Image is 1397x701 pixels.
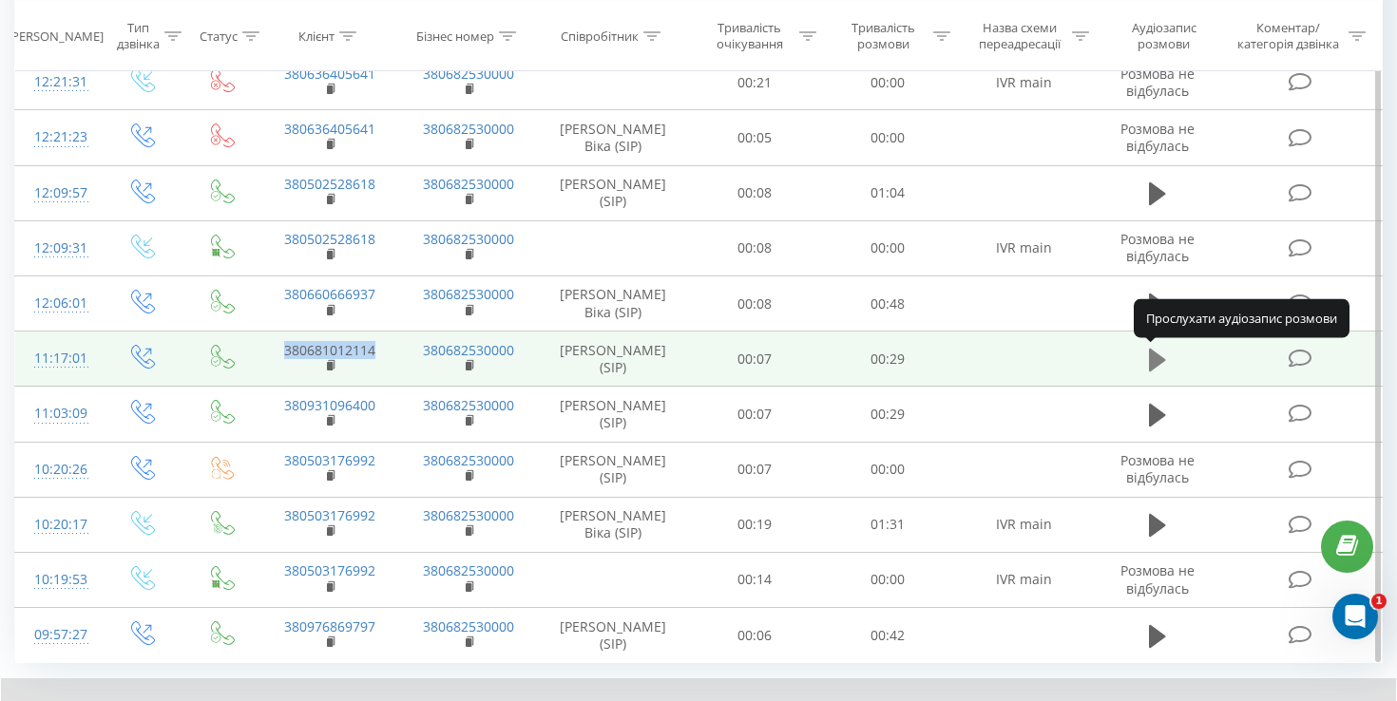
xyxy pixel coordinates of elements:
span: Розмова не відбулась [1120,230,1195,265]
a: 380660666937 [284,285,375,303]
div: 10:20:17 [34,506,81,543]
a: 380682530000 [423,120,514,138]
div: Закрити [327,30,361,65]
div: Тривалість розмови [838,20,928,52]
a: 380682530000 [423,396,514,414]
td: 00:00 [821,220,954,275]
td: 00:48 [821,276,954,332]
td: IVR main [954,55,1093,110]
td: [PERSON_NAME] Віка (SIP) [538,110,687,165]
td: 00:05 [687,110,820,165]
span: Розмова не відбулась [1120,561,1195,597]
a: 380682530000 [423,285,514,303]
td: 00:00 [821,442,954,497]
td: IVR main [954,220,1093,275]
a: 380636405641 [284,120,375,138]
a: 380682530000 [423,175,514,193]
p: Вiтаю 👋 [38,135,342,167]
td: [PERSON_NAME] (SIP) [538,332,687,387]
iframe: Intercom live chat [1332,594,1378,639]
div: AI. Загальна інформація та вартість [28,446,353,482]
span: Головна [31,531,94,544]
div: 11:03:09 [34,395,81,432]
img: Profile image for Yuliia [276,30,314,68]
a: 380682530000 [423,561,514,579]
div: Напишіть нам повідомлення [39,272,317,292]
td: 00:08 [687,276,820,332]
div: 12:21:23 [34,119,81,156]
a: 380503176992 [284,506,375,524]
td: 00:00 [821,110,954,165]
span: 1 [1371,594,1387,609]
a: 380682530000 [423,65,514,83]
div: 11:17:01 [34,340,81,377]
div: Зазвичай ми відповідаємо за хвилину [39,292,317,312]
span: Розмова не відбулась [1120,451,1195,486]
td: 00:29 [821,332,954,387]
div: [PERSON_NAME] [8,28,104,44]
div: 12:09:31 [34,230,81,267]
td: [PERSON_NAME] (SIP) [538,387,687,442]
button: Допомога [254,483,380,559]
a: 380682530000 [423,230,514,248]
td: 00:08 [687,220,820,275]
div: 12:21:31 [34,64,81,101]
a: 380682530000 [423,451,514,469]
td: 00:19 [687,497,820,552]
span: Розмова не відбулась [1120,120,1195,155]
div: Статус [200,28,238,44]
td: [PERSON_NAME] Віка (SIP) [538,276,687,332]
a: 380682530000 [423,506,514,524]
div: 10:19:53 [34,561,81,598]
div: Співробітник [561,28,639,44]
td: 00:00 [821,55,954,110]
td: 00:07 [687,442,820,497]
button: Пошук в статтях [28,346,353,384]
span: Розмова не відбулась [1120,65,1195,100]
a: 380681012114 [284,341,375,359]
div: Бізнес номер [416,28,494,44]
td: 00:14 [687,552,820,607]
span: Пошук в статтях [39,355,166,375]
a: 380503176992 [284,451,375,469]
div: Напишіть нам повідомленняЗазвичай ми відповідаємо за хвилину [19,256,361,328]
a: 380502528618 [284,175,375,193]
div: 12:09:57 [34,175,81,212]
a: 380502528618 [284,230,375,248]
div: API Ringostat. API-запит з'єднання 2х номерів [28,391,353,446]
a: 380682530000 [423,341,514,359]
img: Profile image for Artur [203,30,241,68]
td: [PERSON_NAME] (SIP) [538,608,687,663]
img: Profile image for Ringostat [239,30,277,68]
span: Допомога [282,531,351,544]
img: logo [38,36,165,66]
td: 01:04 [821,165,954,220]
td: 00:21 [687,55,820,110]
div: 12:06:01 [34,285,81,322]
a: 380976869797 [284,617,375,635]
td: IVR main [954,497,1093,552]
div: Тип дзвінка [117,20,160,52]
button: Повідомлення [126,483,253,559]
td: 00:07 [687,387,820,442]
a: 380636405641 [284,65,375,83]
div: Аудіозапис розмови [1111,20,1217,52]
div: 10:20:26 [34,451,81,488]
div: Коментар/категорія дзвінка [1233,20,1344,52]
div: Прослухати аудіозапис розмови [1134,299,1349,337]
div: AI. Загальна інформація та вартість [39,454,318,474]
div: Назва схеми переадресації [972,20,1067,52]
td: 01:31 [821,497,954,552]
td: 00:07 [687,332,820,387]
td: IVR main [954,552,1093,607]
td: [PERSON_NAME] (SIP) [538,165,687,220]
td: 00:29 [821,387,954,442]
td: 00:00 [821,552,954,607]
div: 09:57:27 [34,616,81,654]
td: 00:08 [687,165,820,220]
td: [PERSON_NAME] (SIP) [538,442,687,497]
div: Клієнт [298,28,335,44]
td: 00:42 [821,608,954,663]
a: 380931096400 [284,396,375,414]
div: Тривалість очікування [705,20,795,52]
